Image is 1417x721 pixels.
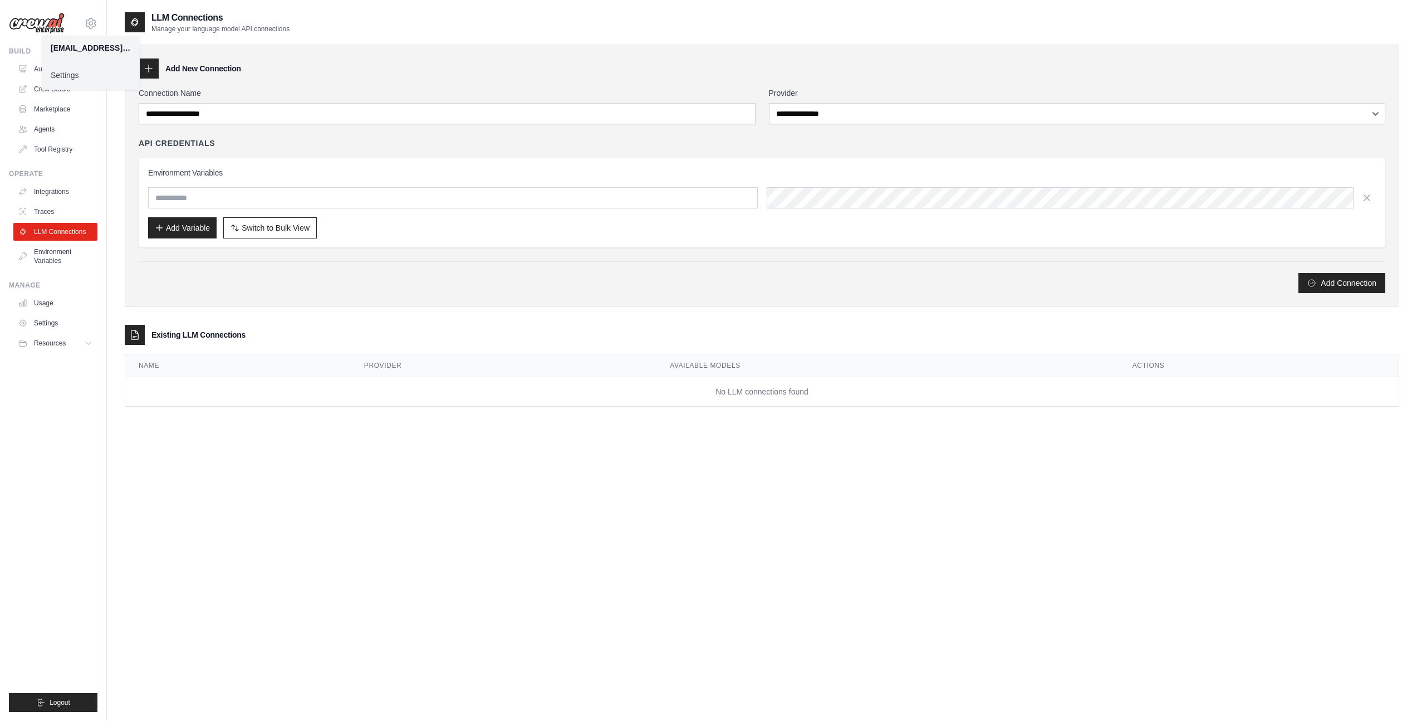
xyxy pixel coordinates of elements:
[34,339,66,348] span: Resources
[223,217,317,238] button: Switch to Bulk View
[151,11,290,25] h2: LLM Connections
[13,334,97,352] button: Resources
[125,354,351,377] th: Name
[139,87,756,99] label: Connection Name
[42,65,140,85] a: Settings
[13,243,97,270] a: Environment Variables
[9,281,97,290] div: Manage
[51,42,131,53] div: [EMAIL_ADDRESS][DOMAIN_NAME]
[148,167,1376,178] h3: Environment Variables
[151,25,290,33] p: Manage your language model API connections
[13,100,97,118] a: Marketplace
[13,314,97,332] a: Settings
[1298,273,1385,293] button: Add Connection
[9,13,65,34] img: Logo
[13,80,97,98] a: Crew Studio
[769,87,1386,99] label: Provider
[351,354,656,377] th: Provider
[13,294,97,312] a: Usage
[50,698,70,707] span: Logout
[9,47,97,56] div: Build
[242,222,310,233] span: Switch to Bulk View
[13,60,97,78] a: Automations
[13,140,97,158] a: Tool Registry
[148,217,217,238] button: Add Variable
[9,693,97,712] button: Logout
[125,377,1399,407] td: No LLM connections found
[1119,354,1399,377] th: Actions
[165,63,241,74] h3: Add New Connection
[13,183,97,201] a: Integrations
[13,120,97,138] a: Agents
[13,203,97,221] a: Traces
[151,329,246,340] h3: Existing LLM Connections
[139,138,215,149] h4: API Credentials
[9,169,97,178] div: Operate
[13,223,97,241] a: LLM Connections
[656,354,1119,377] th: Available Models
